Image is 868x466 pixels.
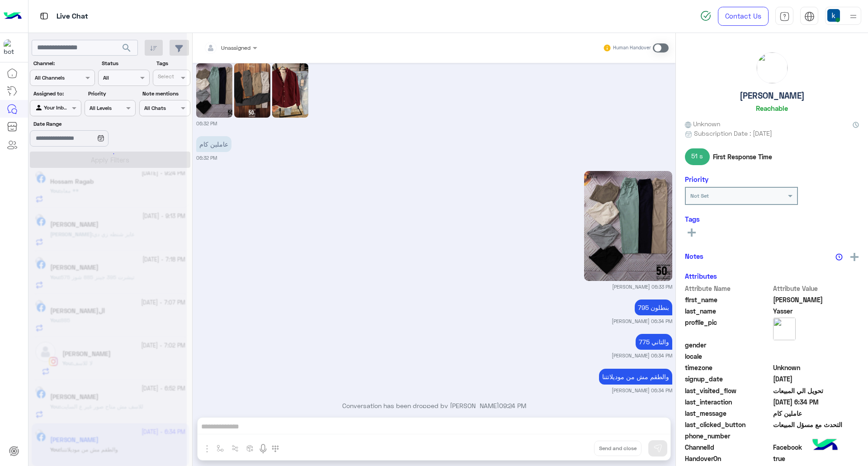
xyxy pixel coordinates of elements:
[4,7,22,26] img: Logo
[809,430,841,461] img: hulul-logo.png
[773,306,859,316] span: Yasser
[196,120,217,127] small: 06:32 PM
[757,52,788,83] img: picture
[773,374,859,384] span: 2025-09-17T19:09:27.098Z
[773,318,796,340] img: picture
[685,295,771,304] span: first_name
[685,397,771,407] span: last_interaction
[694,128,772,138] span: Subscription Date : [DATE]
[57,10,88,23] p: Live Chat
[685,284,771,293] span: Attribute Name
[612,283,672,290] small: [PERSON_NAME] 06:33 PM
[234,63,270,118] img: Image
[196,63,232,118] img: Image
[835,253,843,261] img: notes
[773,397,859,407] span: 2025-09-20T15:34:20.603Z
[773,420,859,429] span: التحدث مع مسؤل المبيعات
[756,104,788,112] h6: Reachable
[612,318,672,325] small: [PERSON_NAME] 06:34 PM
[773,340,859,350] span: null
[196,154,217,162] small: 06:32 PM
[613,44,651,52] small: Human Handover
[773,363,859,372] span: Unknown
[773,386,859,395] span: تحويل الي المبيعات
[779,11,790,22] img: tab
[773,352,859,361] span: null
[685,442,771,452] span: ChannelId
[685,431,771,441] span: phone_number
[685,119,720,128] span: Unknown
[196,401,672,410] p: Conversation has been dropped by [PERSON_NAME]
[775,7,793,26] a: tab
[685,352,771,361] span: locale
[599,369,672,385] p: 20/9/2025, 6:34 PM
[773,409,859,418] span: عاملين كام
[773,442,859,452] span: 0
[685,175,708,183] h6: Priority
[850,253,859,261] img: add
[38,10,50,22] img: tab
[612,352,672,359] small: [PERSON_NAME] 06:34 PM
[99,146,115,162] div: loading...
[690,192,709,199] b: Not Set
[685,272,717,280] h6: Attributes
[685,148,710,165] span: 51 s
[773,454,859,463] span: true
[827,9,840,22] img: userImage
[700,10,711,21] img: spinner
[713,152,772,162] span: First Response Time
[685,409,771,418] span: last_message
[685,386,771,395] span: last_visited_flow
[685,318,771,338] span: profile_pic
[740,90,805,101] h5: [PERSON_NAME]
[594,441,642,456] button: Send and close
[685,340,771,350] span: gender
[584,171,672,281] img: NTUwNDkwNDUyXzIyNzAyNDY4MDY3MzA5MDFfNTk1MzIwNzEyNzMwMjMyNjE4X24uanBn.jpg
[773,284,859,293] span: Attribute Value
[804,11,815,22] img: tab
[685,306,771,316] span: last_name
[685,454,771,463] span: HandoverOn
[848,11,859,22] img: profile
[196,136,231,152] p: 20/9/2025, 6:32 PM
[773,295,859,304] span: Mohamed
[685,252,703,260] h6: Notes
[685,215,859,223] h6: Tags
[499,402,526,409] span: 09:24 PM
[685,363,771,372] span: timezone
[4,39,20,56] img: 713415422032625
[156,72,174,83] div: Select
[636,334,672,350] p: 20/9/2025, 6:34 PM
[272,63,308,118] img: Image
[718,7,769,26] a: Contact Us
[773,431,859,441] span: null
[685,374,771,384] span: signup_date
[221,44,250,51] span: Unassigned
[635,300,672,315] p: 20/9/2025, 6:34 PM
[612,387,672,394] small: [PERSON_NAME] 06:34 PM
[685,420,771,429] span: last_clicked_button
